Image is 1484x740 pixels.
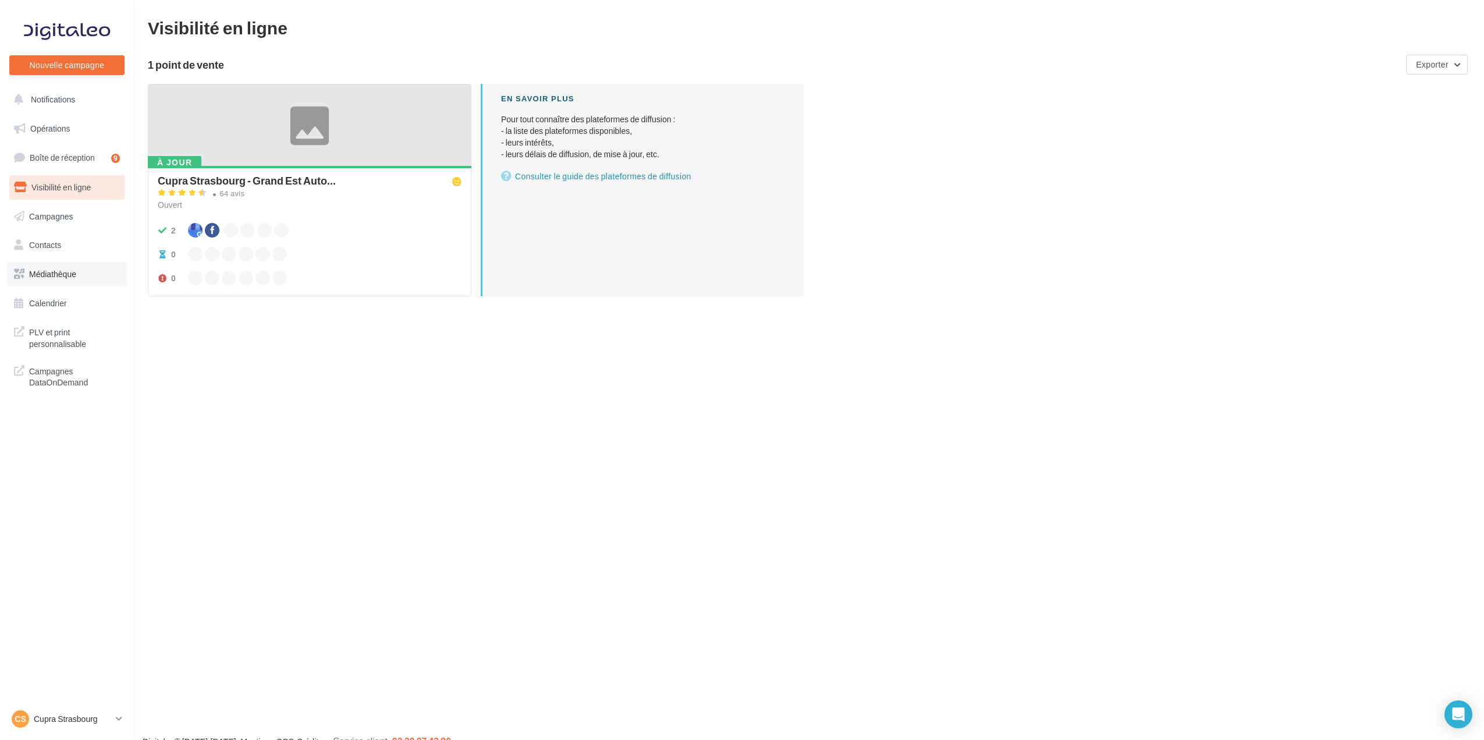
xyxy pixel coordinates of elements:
a: Calendrier [7,291,127,316]
a: Campagnes [7,204,127,229]
a: Campagnes DataOnDemand [7,359,127,393]
span: Contacts [29,240,61,250]
a: 64 avis [158,187,461,201]
li: - leurs intérêts, [501,137,786,148]
p: Pour tout connaître des plateformes de diffusion : [501,114,786,160]
span: Visibilité en ligne [31,182,91,192]
div: Open Intercom Messenger [1444,700,1472,728]
div: À jour [148,156,201,169]
button: Notifications [7,87,122,112]
span: Boîte de réception [30,153,95,162]
span: Opérations [30,123,70,133]
a: Consulter le guide des plateformes de diffusion [501,169,786,183]
span: Ouvert [158,200,182,210]
span: Campagnes DataOnDemand [29,363,120,388]
span: Notifications [31,94,75,104]
span: Calendrier [29,298,67,308]
span: Campagnes [29,211,73,221]
span: CS [15,713,26,725]
li: - la liste des plateformes disponibles, [501,125,786,137]
div: 1 point de vente [148,59,1401,70]
a: Médiathèque [7,262,127,286]
div: 2 [171,225,176,236]
a: PLV et print personnalisable [7,320,127,354]
a: Boîte de réception9 [7,145,127,170]
span: Cupra Strasbourg - Grand Est Auto... [158,175,336,186]
div: En savoir plus [501,93,786,104]
div: 64 avis [220,190,245,197]
div: 0 [171,249,176,260]
span: Médiathèque [29,269,76,279]
button: Nouvelle campagne [9,55,125,75]
a: Opérations [7,116,127,141]
p: Cupra Strasbourg [34,713,111,725]
span: PLV et print personnalisable [29,324,120,349]
div: 0 [171,272,176,284]
a: Visibilité en ligne [7,175,127,200]
div: Visibilité en ligne [148,19,1470,36]
span: Exporter [1416,59,1449,69]
a: CS Cupra Strasbourg [9,708,125,730]
div: 9 [111,154,120,163]
a: Contacts [7,233,127,257]
button: Exporter [1406,55,1468,75]
li: - leurs délais de diffusion, de mise à jour, etc. [501,148,786,160]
